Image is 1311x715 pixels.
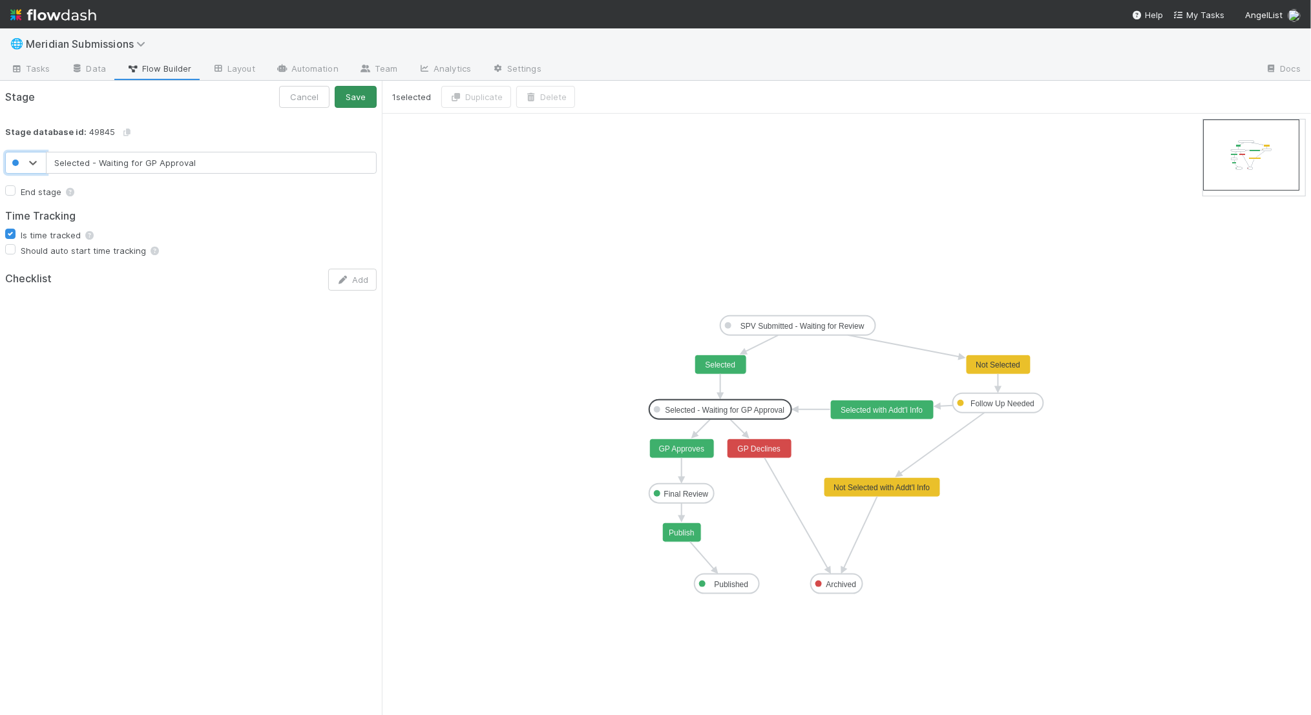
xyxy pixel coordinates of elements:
a: Analytics [408,59,481,80]
a: Docs [1255,59,1311,80]
button: Add [328,269,377,291]
button: Save [335,86,377,108]
span: Stage [5,89,35,105]
button: Delete [516,86,575,108]
label: Is time tracked [21,227,96,243]
a: My Tasks [1173,8,1224,21]
span: AngelList [1245,10,1283,20]
h2: Time Tracking [5,210,377,222]
span: 49845 [5,127,140,137]
span: 1 selected [392,90,431,103]
a: Settings [481,59,552,80]
div: Help [1132,8,1163,21]
span: Meridian Submissions [26,37,152,50]
span: Flow Builder [127,62,191,75]
span: 🌐 [10,38,23,49]
h2: Checklist [5,273,182,285]
a: Team [349,59,408,80]
a: Flow Builder [116,59,202,80]
button: Duplicate [441,86,511,108]
button: Cancel [279,86,330,108]
a: Automation [266,59,349,80]
img: logo-inverted-e16ddd16eac7371096b0.svg [10,4,96,26]
img: avatar_f32b584b-9fa7-42e4-bca2-ac5b6bf32423.png [1288,9,1301,22]
label: End stage [21,184,77,200]
label: Should auto start time tracking [21,243,162,258]
a: Data [61,59,116,80]
span: Tasks [10,62,50,75]
span: Stage database id: [5,127,87,137]
span: My Tasks [1173,10,1224,20]
a: Layout [202,59,266,80]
